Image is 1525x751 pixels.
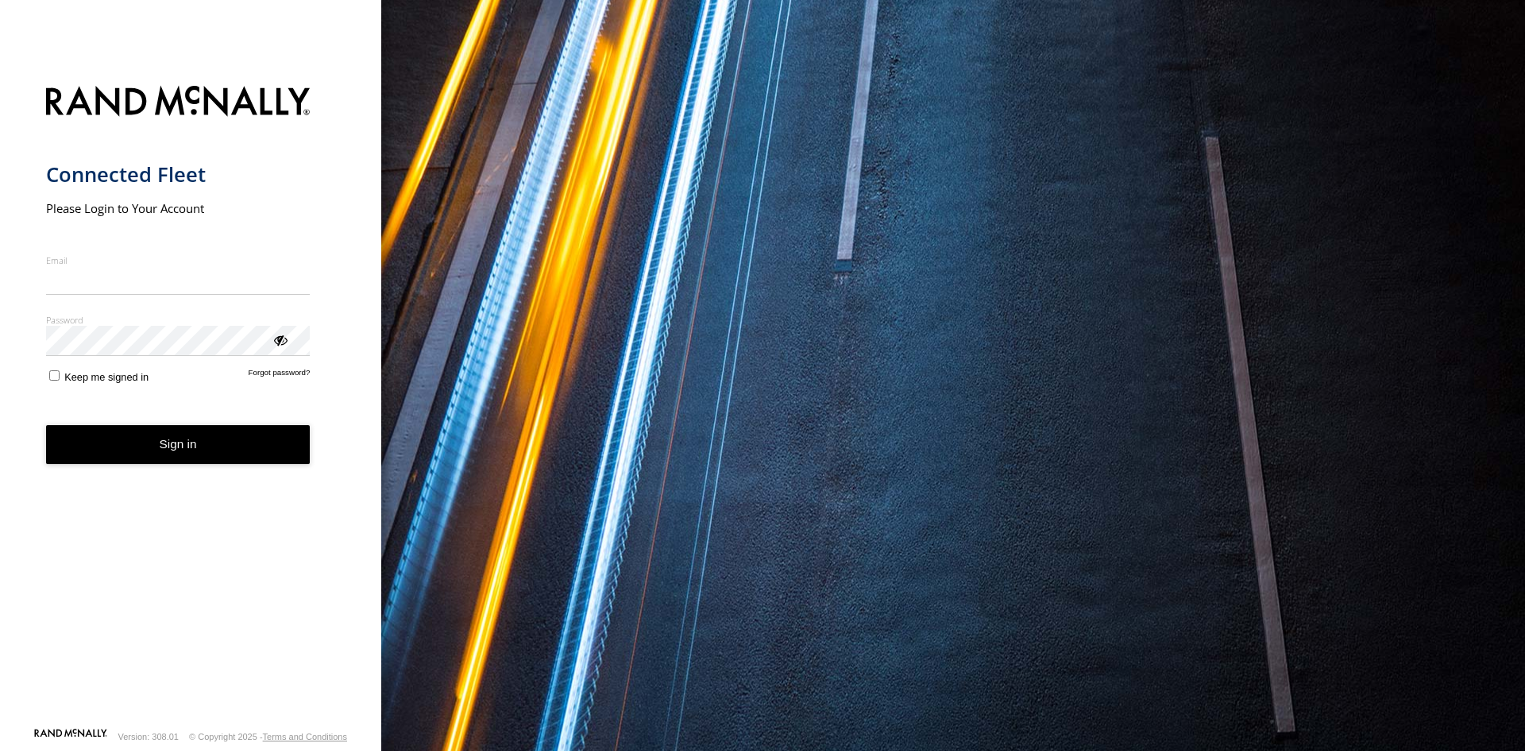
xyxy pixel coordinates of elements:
span: Keep me signed in [64,371,149,383]
a: Terms and Conditions [263,732,347,741]
div: © Copyright 2025 - [189,732,347,741]
h2: Please Login to Your Account [46,200,311,216]
a: Forgot password? [249,368,311,383]
a: Visit our Website [34,729,107,745]
h1: Connected Fleet [46,161,311,188]
div: ViewPassword [272,331,288,347]
input: Keep me signed in [49,370,60,381]
button: Sign in [46,425,311,464]
form: main [46,76,336,727]
label: Password [46,314,311,326]
img: Rand McNally [46,83,311,123]
div: Version: 308.01 [118,732,179,741]
label: Email [46,254,311,266]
